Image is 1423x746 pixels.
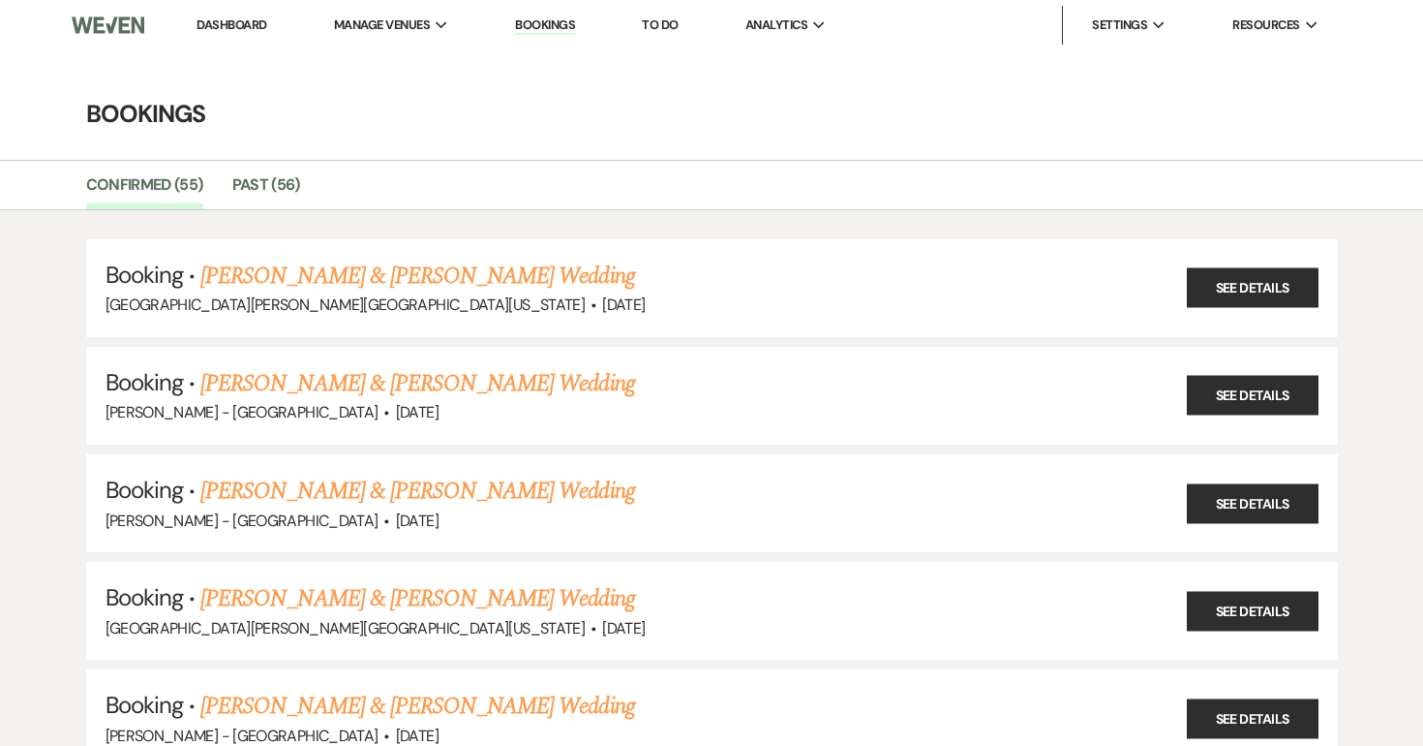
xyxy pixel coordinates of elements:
span: [DATE] [396,402,439,422]
span: Booking [106,690,183,720]
a: To Do [642,16,678,33]
span: Manage Venues [334,16,430,35]
span: Booking [106,475,183,505]
span: [DATE] [396,511,439,531]
a: See Details [1187,376,1318,416]
a: See Details [1187,268,1318,308]
span: Booking [106,582,183,612]
span: [PERSON_NAME] - [GEOGRAPHIC_DATA] [106,726,378,746]
span: Resources [1232,16,1299,35]
span: [DATE] [602,618,645,638]
a: Bookings [515,16,575,35]
a: [PERSON_NAME] & [PERSON_NAME] Wedding [200,474,634,509]
a: [PERSON_NAME] & [PERSON_NAME] Wedding [200,689,634,724]
span: [GEOGRAPHIC_DATA][PERSON_NAME][GEOGRAPHIC_DATA][US_STATE] [106,295,586,315]
span: Booking [106,260,183,290]
span: [GEOGRAPHIC_DATA][PERSON_NAME][GEOGRAPHIC_DATA][US_STATE] [106,618,586,638]
span: [PERSON_NAME] - [GEOGRAPHIC_DATA] [106,511,378,531]
a: [PERSON_NAME] & [PERSON_NAME] Wedding [200,366,634,401]
span: [PERSON_NAME] - [GEOGRAPHIC_DATA] [106,402,378,422]
a: See Details [1187,483,1318,523]
a: Past (56) [232,172,300,209]
img: Weven Logo [72,5,144,46]
span: Analytics [745,16,807,35]
a: See Details [1187,699,1318,738]
span: [DATE] [396,726,439,746]
h4: Bookings [15,97,1408,131]
span: Settings [1092,16,1147,35]
a: [PERSON_NAME] & [PERSON_NAME] Wedding [200,581,634,616]
a: Dashboard [197,16,266,33]
a: [PERSON_NAME] & [PERSON_NAME] Wedding [200,259,634,294]
a: Confirmed (55) [86,172,203,209]
a: See Details [1187,591,1318,631]
span: [DATE] [602,295,645,315]
span: Booking [106,367,183,397]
